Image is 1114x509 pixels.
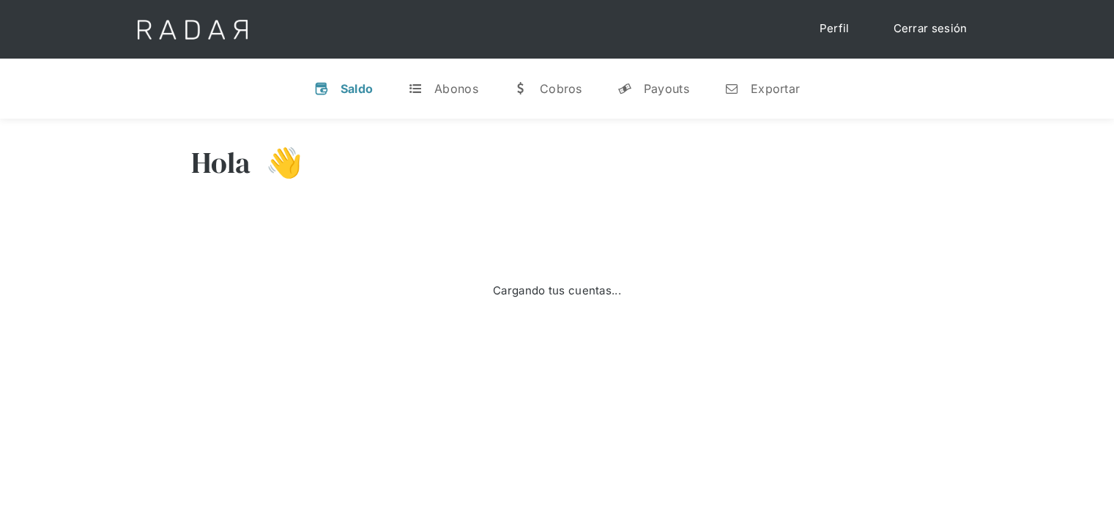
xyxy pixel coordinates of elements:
div: Cobros [540,81,582,96]
h3: 👋 [251,144,302,181]
div: y [617,81,632,96]
h3: Hola [191,144,251,181]
div: Cargando tus cuentas... [493,283,621,300]
div: Abonos [434,81,478,96]
div: t [408,81,423,96]
div: Payouts [644,81,689,96]
div: Saldo [341,81,374,96]
div: n [724,81,739,96]
div: w [513,81,528,96]
div: v [314,81,329,96]
div: Exportar [751,81,800,96]
a: Cerrar sesión [879,15,982,43]
a: Perfil [805,15,864,43]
